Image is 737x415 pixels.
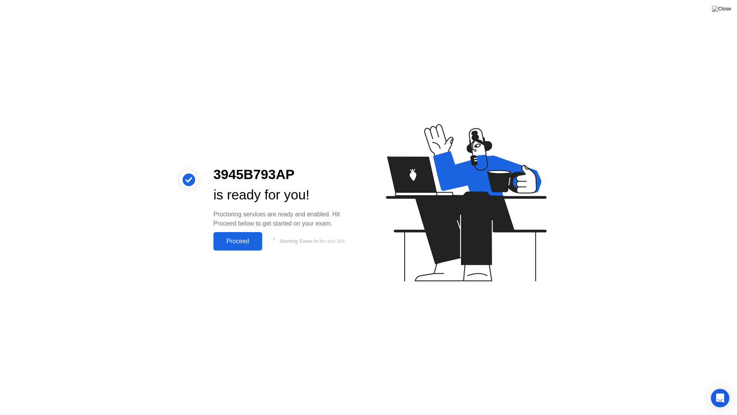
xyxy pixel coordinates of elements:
[213,185,356,205] div: is ready for you!
[213,210,356,228] div: Proctoring services are ready and enabled. Hit Proceed below to get started on your exam.
[266,234,356,249] button: Starting Exam in9m and 30s
[711,389,729,407] div: Open Intercom Messenger
[712,6,731,12] img: Close
[213,164,356,185] div: 3945B793AP
[216,238,260,245] div: Proceed
[213,232,262,251] button: Proceed
[319,238,345,244] span: 9m and 30s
